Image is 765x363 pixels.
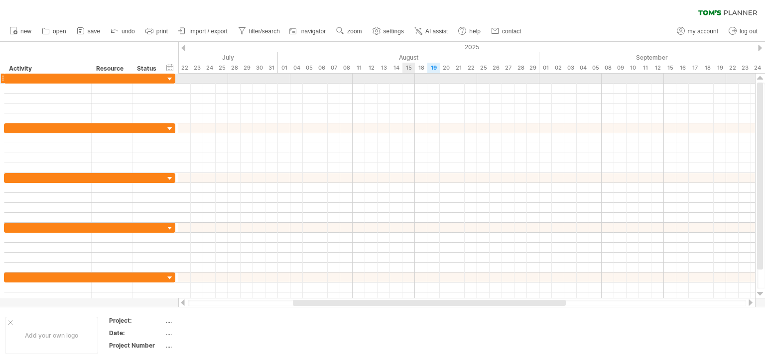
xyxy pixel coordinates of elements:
a: new [7,25,34,38]
div: .... [166,341,250,350]
div: Tuesday, 2 September 2025 [552,63,564,73]
a: filter/search [236,25,283,38]
span: undo [122,28,135,35]
div: Friday, 15 August 2025 [402,63,415,73]
div: Friday, 12 September 2025 [651,63,664,73]
div: Project: [109,316,164,325]
div: Project Number [109,341,164,350]
div: Tuesday, 29 July 2025 [241,63,253,73]
a: navigator [288,25,329,38]
a: contact [489,25,524,38]
div: August 2025 [278,52,539,63]
div: Tuesday, 19 August 2025 [427,63,440,73]
span: print [156,28,168,35]
div: Tuesday, 5 August 2025 [303,63,315,73]
div: Monday, 22 September 2025 [726,63,739,73]
div: Wednesday, 24 September 2025 [751,63,764,73]
a: settings [370,25,407,38]
div: Tuesday, 12 August 2025 [365,63,378,73]
span: my account [688,28,718,35]
div: Tuesday, 9 September 2025 [614,63,627,73]
div: Friday, 25 July 2025 [216,63,228,73]
div: Tuesday, 22 July 2025 [178,63,191,73]
a: log out [726,25,761,38]
div: Friday, 1 August 2025 [278,63,290,73]
div: Thursday, 21 August 2025 [452,63,465,73]
a: AI assist [412,25,451,38]
a: undo [108,25,138,38]
div: Thursday, 4 September 2025 [577,63,589,73]
div: Wednesday, 13 August 2025 [378,63,390,73]
div: Monday, 8 September 2025 [602,63,614,73]
div: Friday, 29 August 2025 [527,63,539,73]
div: Date: [109,329,164,337]
div: Thursday, 7 August 2025 [328,63,340,73]
span: AI assist [425,28,448,35]
div: Monday, 25 August 2025 [477,63,490,73]
div: Add your own logo [5,317,98,354]
div: Wednesday, 6 August 2025 [315,63,328,73]
div: Friday, 5 September 2025 [589,63,602,73]
div: Monday, 15 September 2025 [664,63,676,73]
span: log out [740,28,758,35]
a: open [39,25,69,38]
div: Monday, 18 August 2025 [415,63,427,73]
a: print [143,25,171,38]
div: Thursday, 18 September 2025 [701,63,714,73]
div: Thursday, 11 September 2025 [639,63,651,73]
span: zoom [347,28,362,35]
div: Tuesday, 26 August 2025 [490,63,502,73]
div: Wednesday, 23 July 2025 [191,63,203,73]
a: zoom [334,25,365,38]
div: Friday, 22 August 2025 [465,63,477,73]
a: my account [674,25,721,38]
div: Wednesday, 30 July 2025 [253,63,265,73]
div: Monday, 28 July 2025 [228,63,241,73]
a: save [74,25,103,38]
div: Tuesday, 23 September 2025 [739,63,751,73]
div: Thursday, 28 August 2025 [514,63,527,73]
span: navigator [301,28,326,35]
span: new [20,28,31,35]
span: open [53,28,66,35]
span: contact [502,28,521,35]
a: import / export [176,25,231,38]
div: Thursday, 24 July 2025 [203,63,216,73]
div: Wednesday, 27 August 2025 [502,63,514,73]
div: Resource [96,64,127,74]
span: save [88,28,100,35]
div: .... [166,329,250,337]
div: Friday, 19 September 2025 [714,63,726,73]
span: settings [383,28,404,35]
span: help [469,28,481,35]
div: Thursday, 31 July 2025 [265,63,278,73]
div: .... [166,316,250,325]
span: import / export [189,28,228,35]
span: filter/search [249,28,280,35]
div: Wednesday, 20 August 2025 [440,63,452,73]
div: Wednesday, 10 September 2025 [627,63,639,73]
div: Monday, 4 August 2025 [290,63,303,73]
div: Thursday, 14 August 2025 [390,63,402,73]
div: Activity [9,64,86,74]
div: Status [137,64,159,74]
div: Wednesday, 3 September 2025 [564,63,577,73]
div: Wednesday, 17 September 2025 [689,63,701,73]
div: Tuesday, 16 September 2025 [676,63,689,73]
div: Friday, 8 August 2025 [340,63,353,73]
div: Monday, 11 August 2025 [353,63,365,73]
div: Monday, 1 September 2025 [539,63,552,73]
a: help [456,25,484,38]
